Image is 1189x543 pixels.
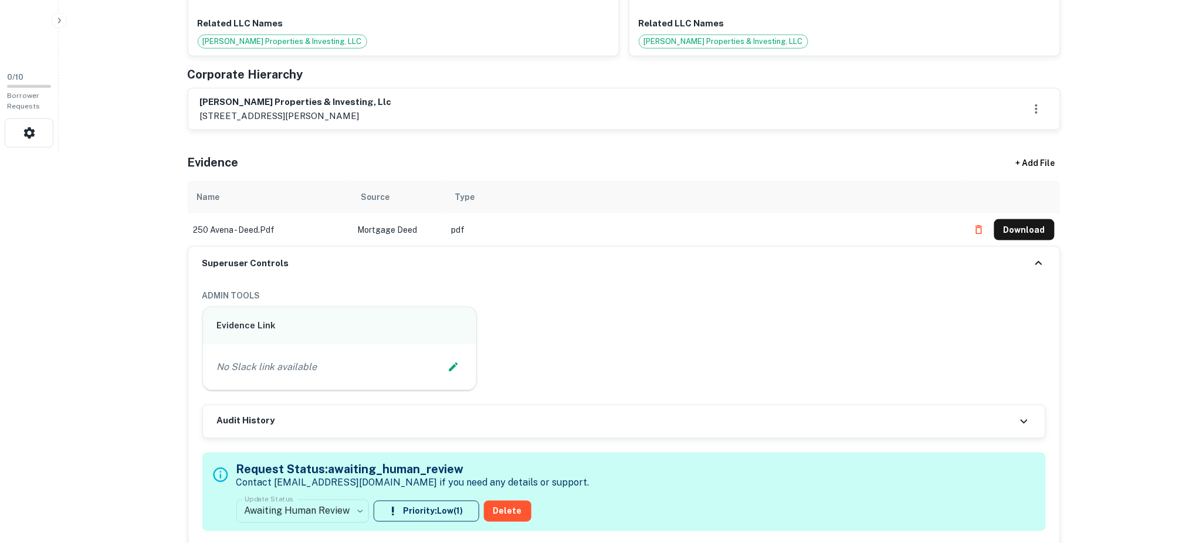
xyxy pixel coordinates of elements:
h6: [PERSON_NAME] properties & investing, llc [200,96,392,109]
span: [PERSON_NAME] Properties & Investing, LLC [639,36,808,47]
th: Name [188,181,352,213]
div: scrollable content [188,181,1061,246]
p: [STREET_ADDRESS][PERSON_NAME] [200,109,392,123]
th: Type [446,181,963,213]
p: No Slack link available [217,360,317,374]
span: [PERSON_NAME] Properties & Investing, LLC [198,36,367,47]
td: Mortgage Deed [352,213,446,246]
p: Related LLC Names [198,16,609,30]
h5: Corporate Hierarchy [188,66,303,83]
th: Source [352,181,446,213]
div: + Add File [995,152,1077,174]
h5: Request Status: awaiting_human_review [236,461,590,478]
div: Source [361,190,390,204]
td: 250 avena - deed.pdf [188,213,352,246]
button: Edit Slack Link [445,358,462,376]
div: Name [197,190,220,204]
div: Type [455,190,475,204]
span: 0 / 10 [7,73,23,82]
td: pdf [446,213,963,246]
h6: Evidence Link [217,319,463,332]
p: Related LLC Names [639,16,1051,30]
button: Download [994,219,1055,240]
button: Delete [484,501,531,522]
h6: ADMIN TOOLS [202,289,1046,302]
div: Awaiting Human Review [236,495,369,528]
h5: Evidence [188,154,239,171]
button: Delete file [968,220,990,239]
iframe: Chat Widget [1130,449,1189,505]
h6: Audit History [217,415,275,428]
p: Contact [EMAIL_ADDRESS][DOMAIN_NAME] if you need any details or support. [236,476,590,490]
button: Priority:Low(1) [374,501,479,522]
span: Borrower Requests [7,91,40,110]
label: Update Status [245,494,293,504]
h6: Superuser Controls [202,257,289,270]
